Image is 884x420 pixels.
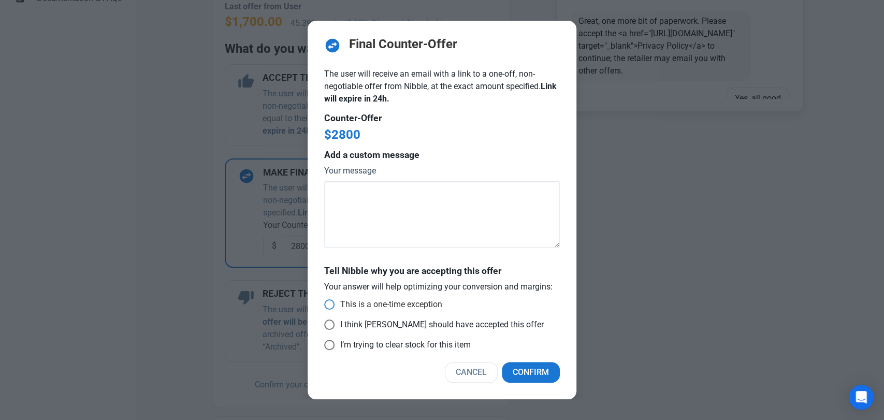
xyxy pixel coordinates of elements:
[335,299,442,310] span: This is a one-time exception
[324,266,560,277] h4: Tell Nibble why you are accepting this offer
[324,281,560,293] p: Your answer will help optimizing your conversion and margins:
[324,37,341,54] span: swap_horizontal_circle
[324,128,560,142] h2: $2800
[324,68,560,105] p: The user will receive an email with a link to a one-off, non-negotiable offer from Nibble, at the...
[324,165,560,177] label: Your message
[349,37,457,51] h2: Final Counter-Offer
[335,340,471,350] span: I’m trying to clear stock for this item
[324,113,560,124] h4: Counter-Offer
[849,385,874,410] div: Open Intercom Messenger
[513,366,549,379] span: Confirm
[502,362,560,383] button: Confirm
[324,81,557,104] b: Link will expire in 24h.
[335,320,544,330] span: I think [PERSON_NAME] should have accepted this offer
[445,362,498,383] button: Cancel
[456,366,487,379] span: Cancel
[324,150,560,161] h4: Add a custom message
